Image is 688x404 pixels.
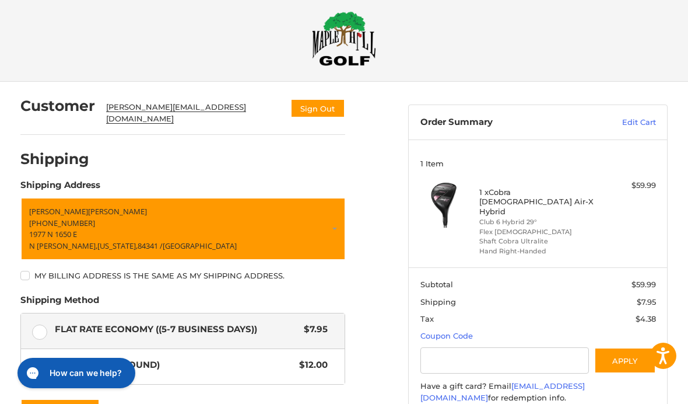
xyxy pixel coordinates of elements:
[312,11,376,66] img: Maple Hill Golf
[20,271,346,280] label: My billing address is the same as my shipping address.
[420,331,473,340] a: Coupon Code
[20,97,95,115] h2: Customer
[420,314,434,323] span: Tax
[420,347,589,374] input: Gift Certificate or Coupon Code
[88,206,147,217] span: [PERSON_NAME]
[420,280,453,289] span: Subtotal
[55,358,293,372] span: UPS® (UPS® Ground)
[20,197,346,260] a: Enter or select a different address
[12,354,139,392] iframe: Gorgias live chat messenger
[631,280,656,289] span: $59.99
[20,150,89,168] h2: Shipping
[55,323,298,336] span: Flat Rate Economy ((5-7 Business Days))
[20,294,99,312] legend: Shipping Method
[420,117,581,128] h3: Order Summary
[479,236,594,246] li: Shaft Cobra Ultralite
[479,217,594,227] li: Club 6 Hybrid 29°
[420,381,585,402] a: [EMAIL_ADDRESS][DOMAIN_NAME]
[290,99,345,118] button: Sign Out
[293,358,328,372] span: $12.00
[636,314,656,323] span: $4.38
[29,229,77,239] span: 1977 N 1650 E
[298,323,328,336] span: $7.95
[420,159,656,168] h3: 1 Item
[163,241,237,251] span: [GEOGRAPHIC_DATA]
[29,218,95,228] span: [PHONE_NUMBER]
[138,241,163,251] span: 84341 /
[420,297,456,307] span: Shipping
[479,187,594,216] h4: 1 x Cobra [DEMOGRAPHIC_DATA] Air-X Hybrid
[20,179,100,197] legend: Shipping Address
[97,241,138,251] span: [US_STATE],
[479,246,594,256] li: Hand Right-Handed
[479,227,594,237] li: Flex [DEMOGRAPHIC_DATA]
[29,241,97,251] span: N [PERSON_NAME],
[420,381,656,403] div: Have a gift card? Email for redemption info.
[581,117,656,128] a: Edit Cart
[29,206,88,217] span: [PERSON_NAME]
[594,347,656,374] button: Apply
[637,297,656,307] span: $7.95
[597,180,656,191] div: $59.99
